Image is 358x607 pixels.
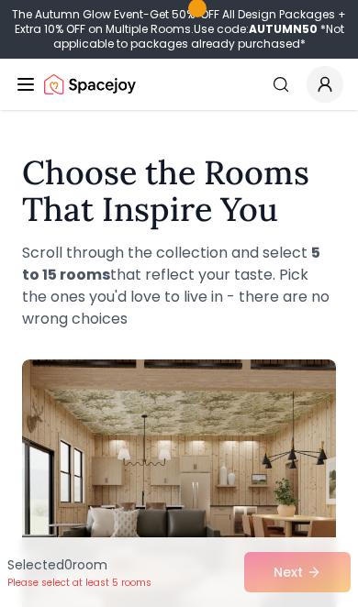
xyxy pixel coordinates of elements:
h1: Choose the Rooms That Inspire You [22,154,336,227]
span: Use code: [194,21,318,37]
a: Spacejoy [44,66,136,103]
p: Selected 0 room [7,556,151,574]
nav: Global [15,59,343,110]
p: Please select at least 5 rooms [7,576,151,590]
b: AUTUMN50 [249,21,318,37]
div: The Autumn Glow Event-Get 50% OFF All Design Packages + Extra 10% OFF on Multiple Rooms. [7,7,351,51]
p: Scroll through the collection and select that reflect your taste. Pick the ones you'd love to liv... [22,242,336,330]
strong: 5 to 15 rooms [22,242,320,285]
img: Spacejoy Logo [44,66,136,103]
span: *Not applicable to packages already purchased* [53,21,344,51]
